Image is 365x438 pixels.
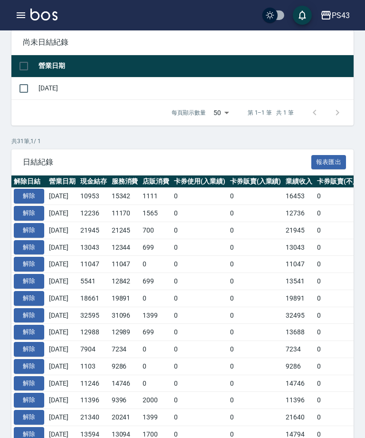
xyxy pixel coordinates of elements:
td: 19891 [283,290,315,307]
td: 0 [172,341,228,358]
td: 0 [228,273,284,290]
td: 0 [228,239,284,256]
td: 21340 [78,409,109,426]
button: 解除 [14,206,44,221]
td: 0 [172,392,228,409]
th: 解除日結 [11,175,47,188]
td: 13043 [78,239,109,256]
td: 12344 [109,239,141,256]
td: [DATE] [47,392,78,409]
td: 7234 [109,341,141,358]
th: 卡券販賣(入業績) [228,175,284,188]
td: 0 [228,341,284,358]
td: 1103 [78,358,109,375]
td: 32595 [78,307,109,324]
td: 10953 [78,188,109,205]
td: 0 [172,273,228,290]
td: [DATE] [47,290,78,307]
td: 0 [172,256,228,273]
td: 0 [172,205,228,222]
td: 700 [140,222,172,239]
td: 21945 [78,222,109,239]
td: 1399 [140,307,172,324]
td: 1111 [140,188,172,205]
td: [DATE] [36,77,354,99]
td: 699 [140,273,172,290]
td: 12736 [283,205,315,222]
td: 11396 [283,392,315,409]
button: 解除 [14,359,44,374]
span: 日結紀錄 [23,157,311,167]
td: [DATE] [47,324,78,341]
button: 解除 [14,240,44,255]
td: 0 [228,256,284,273]
td: 0 [172,409,228,426]
button: 解除 [14,274,44,289]
button: 解除 [14,291,44,306]
button: 解除 [14,342,44,357]
td: 13043 [283,239,315,256]
td: 0 [228,188,284,205]
td: [DATE] [47,205,78,222]
td: 1565 [140,205,172,222]
button: 解除 [14,410,44,425]
td: 0 [140,256,172,273]
th: 業績收入 [283,175,315,188]
td: 11170 [109,205,141,222]
th: 店販消費 [140,175,172,188]
td: 0 [172,290,228,307]
span: 尚未日結紀錄 [23,38,342,47]
td: 0 [228,324,284,341]
a: 報表匯出 [311,157,346,166]
td: 1399 [140,409,172,426]
td: [DATE] [47,307,78,324]
button: 解除 [14,308,44,323]
td: 0 [172,188,228,205]
td: 21245 [109,222,141,239]
td: [DATE] [47,358,78,375]
td: 21945 [283,222,315,239]
td: 0 [140,290,172,307]
td: 0 [172,307,228,324]
td: 13541 [283,273,315,290]
td: 0 [228,392,284,409]
th: 現金結存 [78,175,109,188]
td: 12988 [78,324,109,341]
td: [DATE] [47,341,78,358]
th: 服務消費 [109,175,141,188]
td: 20241 [109,409,141,426]
td: 21640 [283,409,315,426]
button: PS43 [317,6,354,25]
td: 12842 [109,273,141,290]
td: [DATE] [47,409,78,426]
button: save [293,6,312,25]
th: 營業日期 [36,55,354,78]
td: 0 [140,358,172,375]
td: [DATE] [47,239,78,256]
td: 0 [140,341,172,358]
td: 11396 [78,392,109,409]
td: 0 [228,290,284,307]
td: [DATE] [47,256,78,273]
button: 報表匯出 [311,155,346,170]
td: 32495 [283,307,315,324]
td: 12236 [78,205,109,222]
td: 19891 [109,290,141,307]
td: [DATE] [47,273,78,290]
button: 解除 [14,376,44,391]
td: 14746 [109,375,141,392]
button: 解除 [14,393,44,408]
td: 0 [228,375,284,392]
td: 9286 [283,358,315,375]
td: 0 [140,375,172,392]
td: [DATE] [47,222,78,239]
td: 0 [228,222,284,239]
td: 11246 [78,375,109,392]
td: 12989 [109,324,141,341]
p: 第 1–1 筆 共 1 筆 [248,108,294,117]
img: Logo [30,9,58,20]
td: 15342 [109,188,141,205]
div: 50 [210,100,232,126]
p: 共 31 筆, 1 / 1 [11,137,354,146]
td: 0 [172,222,228,239]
